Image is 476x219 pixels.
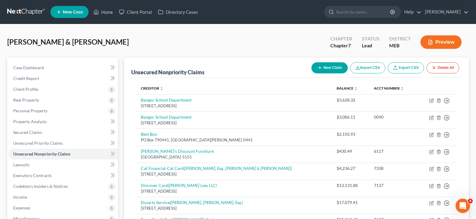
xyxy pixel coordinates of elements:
div: [STREET_ADDRESS] [141,103,327,109]
div: [STREET_ADDRESS] [141,120,327,126]
a: Lawsuits [8,159,118,170]
div: [STREET_ADDRESS] [141,188,327,194]
div: [GEOGRAPHIC_DATA]-5555 [141,154,327,160]
span: Expenses [13,205,30,210]
a: Unsecured Nonpriority Claims [8,149,118,159]
i: ([PERSON_NAME] Law, LLC) [168,183,217,188]
a: [PERSON_NAME]'s Discount Furniture [141,149,214,154]
span: Unsecured Priority Claims [13,141,63,146]
a: Bangor School Department [141,97,192,102]
a: [PERSON_NAME] [422,7,468,17]
a: Best Buy [141,132,157,137]
span: Client Profile [13,87,38,92]
span: 7 [348,43,351,48]
a: Acct Number unfold_more [374,86,404,90]
div: $2,192.93 [337,131,364,137]
input: Search by name... [336,6,391,17]
span: Income [13,194,27,200]
a: Credit Report [8,73,118,84]
a: Export CSV [388,62,424,73]
div: District [389,35,411,42]
div: MEB [389,42,411,49]
a: Home [90,7,116,17]
span: Secured Claims [13,130,42,135]
span: Unsecured Nonpriority Claims [13,151,70,156]
a: Secured Claims [8,127,118,138]
a: Discover Card([PERSON_NAME] Law, LLC) [141,183,217,188]
div: 7137 [374,182,413,188]
div: $3,628.32 [337,97,364,103]
span: Executory Contracts [13,173,52,178]
div: Chapter [330,35,352,42]
div: 0090 [374,114,413,120]
a: Unsecured Priority Claims [8,138,118,149]
div: $13,131.88 [337,182,364,188]
span: Credit Report [13,76,39,81]
span: New Case [63,10,83,14]
a: Directory Cases [155,7,201,17]
a: Help [401,7,421,17]
a: Cat Financial-Cat Card([PERSON_NAME], Esq., [PERSON_NAME] & [PERSON_NAME]) [141,166,292,171]
i: unfold_more [160,87,163,90]
a: Bangor School Department [141,114,192,120]
i: ([PERSON_NAME], [PERSON_NAME], Esq.) [170,200,243,205]
span: Real Property [13,97,39,102]
iframe: Intercom live chat [456,199,470,213]
div: $3,086.11 [337,114,364,120]
i: ([PERSON_NAME], Esq., [PERSON_NAME] & [PERSON_NAME]) [184,166,292,171]
button: New Claim [311,62,348,73]
div: Unsecured Nonpriority Claims [131,69,205,76]
div: Chapter [330,42,352,49]
div: Status [362,35,380,42]
div: [STREET_ADDRESS] [141,206,327,211]
button: Delete All [426,62,459,73]
span: Case Dashboard [13,65,44,70]
a: Executory Contracts [8,170,118,181]
a: Dysarts Service([PERSON_NAME], [PERSON_NAME], Esq.) [141,200,243,205]
i: unfold_more [354,87,358,90]
span: Codebtors Insiders & Notices [13,184,68,189]
div: Lead [362,42,380,49]
div: $17,079.41 [337,200,364,206]
div: 6117 [374,148,413,154]
a: Property Analysis [8,116,118,127]
span: Property Analysis [13,119,47,124]
span: Personal Property [13,108,47,113]
a: Case Dashboard [8,62,118,73]
span: Lawsuits [13,162,29,167]
a: Creditor unfold_more [141,86,163,90]
button: Import CSV [350,62,385,73]
div: $430.49 [337,148,364,154]
span: 4 [468,199,473,203]
div: 7338 [374,165,413,171]
a: Balance unfold_more [337,86,358,90]
a: Client Portal [116,7,155,17]
div: PO Box 790441, [GEOGRAPHIC_DATA][PERSON_NAME]-0441 [141,137,327,143]
div: $4,236.27 [337,165,364,171]
i: unfold_more [400,87,404,90]
div: [STREET_ADDRESS] [141,171,327,177]
button: Preview [420,35,462,49]
span: [PERSON_NAME] & [PERSON_NAME] [7,37,129,46]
